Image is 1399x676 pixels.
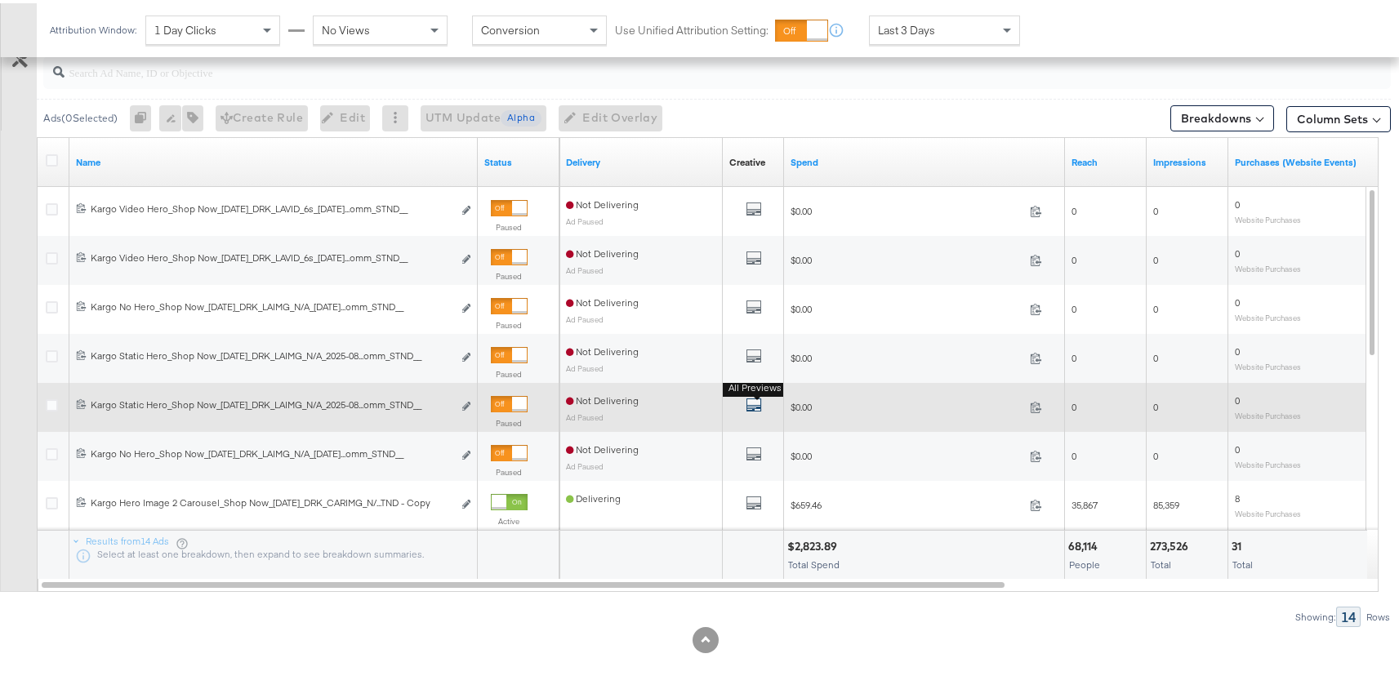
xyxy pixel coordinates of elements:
div: Ads ( 0 Selected) [43,108,118,122]
div: Kargo Video Hero_Shop Now_[DATE]_DRK_LAVID_6s_[DATE]...omm_STND__ [91,248,452,261]
span: Total [1232,555,1253,567]
span: 0 [1153,300,1158,312]
span: 0 [1235,440,1240,452]
div: 31 [1232,536,1246,551]
label: Use Unified Attribution Setting: [615,20,769,35]
div: 0 [130,102,159,128]
div: Kargo Static Hero_Shop Now_[DATE]_DRK_LAIMG_N/A_2025-08...omm_STND__ [91,395,452,408]
div: Rows [1366,608,1391,620]
a: The number of times your ad was served. On mobile apps an ad is counted as served the first time ... [1153,153,1222,166]
input: Search Ad Name, ID or Objective [65,47,1268,78]
button: Breakdowns [1170,102,1274,128]
sub: Website Purchases [1235,505,1301,515]
span: 0 [1235,244,1240,256]
sub: Website Purchases [1235,309,1301,319]
span: 0 [1072,251,1076,263]
a: Reflects the ability of your Ad to achieve delivery. [566,153,716,166]
sub: Website Purchases [1235,260,1301,270]
div: Kargo Video Hero_Shop Now_[DATE]_DRK_LAVID_6s_[DATE]...omm_STND__ [91,199,452,212]
sub: Ad Paused [566,409,604,419]
span: Not Delivering [566,293,639,305]
a: Shows the creative associated with your ad. [729,153,765,166]
span: 1 Day Clicks [154,20,216,34]
label: Paused [491,464,528,474]
span: 0 [1235,293,1240,305]
div: Kargo Static Hero_Shop Now_[DATE]_DRK_LAIMG_N/A_2025-08...omm_STND__ [91,346,452,359]
span: Last 3 Days [878,20,935,34]
sub: Website Purchases [1235,211,1301,221]
span: 0 [1072,447,1076,459]
span: People [1069,555,1100,567]
div: 273,526 [1150,536,1193,551]
sub: Website Purchases [1235,407,1301,417]
span: 0 [1153,251,1158,263]
sub: Ad Paused [566,262,604,272]
span: Not Delivering [566,342,639,354]
a: The number of people your ad was served to. [1072,153,1140,166]
a: The total amount spent to date. [791,153,1058,166]
label: Paused [491,415,528,425]
span: Total Spend [788,555,840,567]
span: Not Delivering [566,391,639,403]
a: The number of times a purchase was made tracked by your Custom Audience pixel on your website aft... [1235,153,1385,166]
div: 14 [1336,603,1361,624]
div: Kargo No Hero_Shop Now_[DATE]_DRK_LAIMG_N/A_[DATE]...omm_STND__ [91,444,452,457]
span: 0 [1072,202,1076,214]
sub: Ad Paused [566,360,604,370]
span: Not Delivering [566,195,639,207]
span: $659.46 [791,496,1023,508]
sub: Website Purchases [1235,456,1301,466]
span: 0 [1235,391,1240,403]
span: 85,359 [1153,496,1179,508]
span: Conversion [481,20,540,34]
div: 68,114 [1068,536,1103,551]
span: $0.00 [791,349,1023,361]
div: Creative [729,153,765,166]
span: $0.00 [791,300,1023,312]
sub: Ad Paused [566,311,604,321]
label: Paused [491,366,528,376]
sub: Ad Paused [566,458,604,468]
span: No Views [322,20,370,34]
span: 0 [1235,195,1240,207]
label: Paused [491,268,528,278]
span: $0.00 [791,398,1023,410]
span: 0 [1153,349,1158,361]
span: 8 [1235,489,1240,501]
span: Not Delivering [566,244,639,256]
span: 35,867 [1072,496,1098,508]
sub: Ad Paused [566,213,604,223]
label: Paused [491,317,528,327]
button: Column Sets [1286,103,1391,129]
span: Delivering [566,489,621,501]
span: 0 [1153,447,1158,459]
label: Paused [491,219,528,229]
div: Attribution Window: [49,21,137,33]
span: 0 [1072,300,1076,312]
span: 0 [1072,398,1076,410]
a: Ad Name. [76,153,471,166]
span: Total [1151,555,1171,567]
div: Kargo No Hero_Shop Now_[DATE]_DRK_LAIMG_N/A_[DATE]...omm_STND__ [91,297,452,310]
span: $0.00 [791,202,1023,214]
span: 0 [1153,202,1158,214]
span: 0 [1235,342,1240,354]
div: Showing: [1294,608,1336,620]
span: $0.00 [791,447,1023,459]
label: Active [491,513,528,523]
a: Shows the current state of your Ad. [484,153,553,166]
span: $0.00 [791,251,1023,263]
div: Kargo Hero Image 2 Carousel_Shop Now_[DATE]_DRK_CARIMG_N/...TND - Copy [91,493,452,506]
span: Not Delivering [566,440,639,452]
sub: Website Purchases [1235,358,1301,368]
span: 0 [1153,398,1158,410]
span: 0 [1072,349,1076,361]
div: $2,823.89 [787,536,842,551]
